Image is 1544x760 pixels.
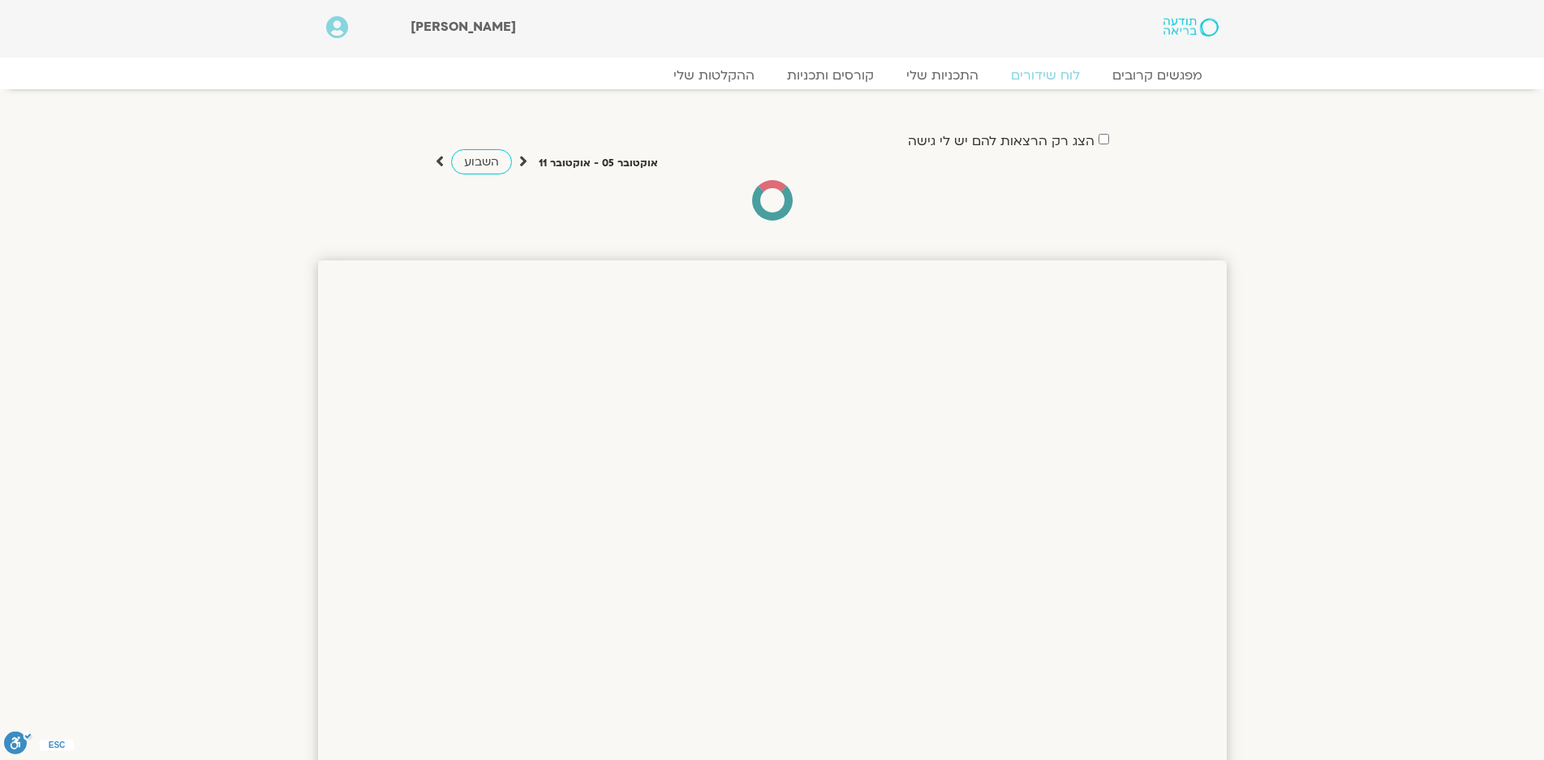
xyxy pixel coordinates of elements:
span: [PERSON_NAME] [411,18,516,36]
a: לוח שידורים [995,67,1096,84]
label: הצג רק הרצאות להם יש לי גישה [908,134,1095,148]
a: ההקלטות שלי [657,67,771,84]
p: אוקטובר 05 - אוקטובר 11 [539,155,658,172]
a: התכניות שלי [890,67,995,84]
span: השבוע [464,154,499,170]
a: השבוע [451,149,512,174]
a: קורסים ותכניות [771,67,890,84]
nav: Menu [326,67,1219,84]
a: מפגשים קרובים [1096,67,1219,84]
